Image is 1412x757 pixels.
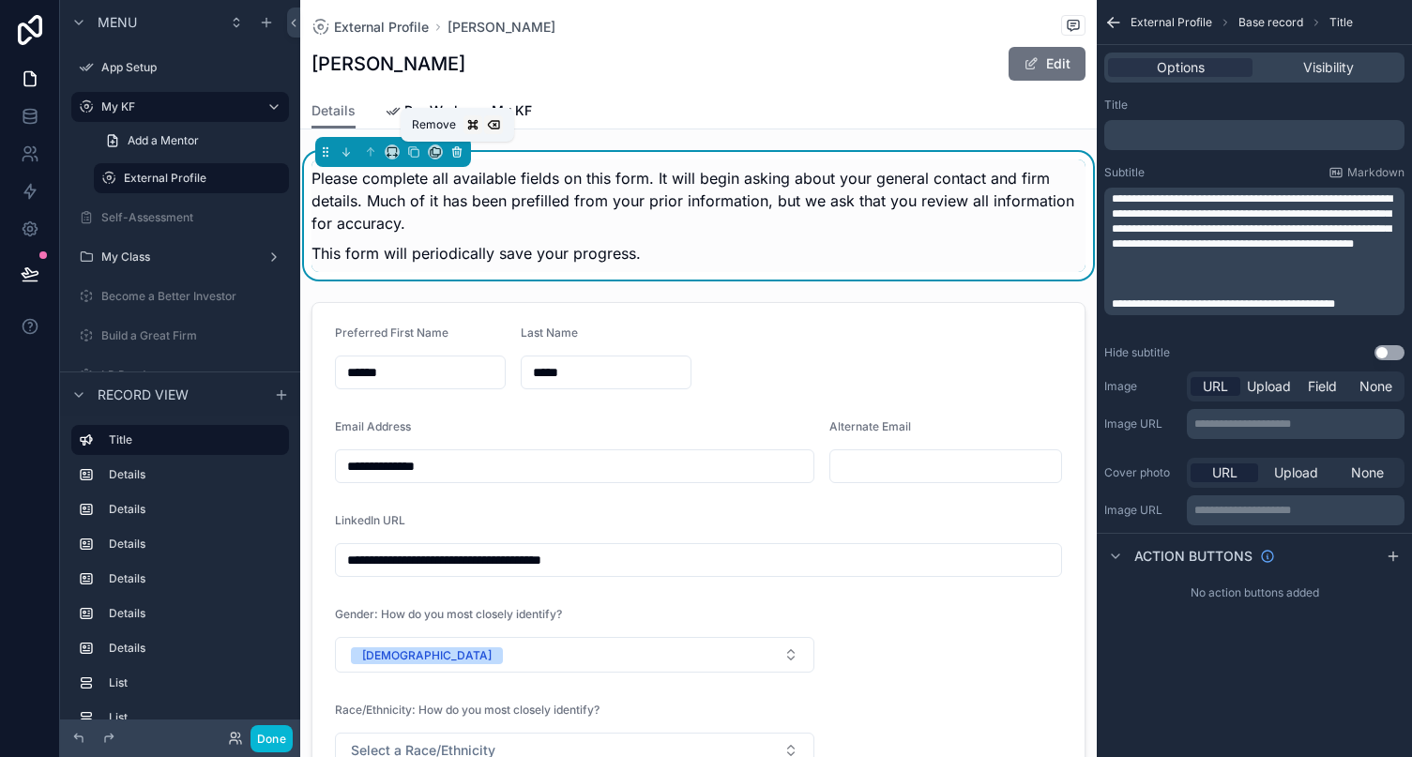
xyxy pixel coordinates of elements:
[404,101,462,120] span: Pre-Work
[71,360,289,390] a: LP Ready
[60,416,300,719] div: scrollable content
[71,321,289,351] a: Build a Great Firm
[101,289,285,304] label: Become a Better Investor
[311,51,465,77] h1: [PERSON_NAME]
[109,537,281,552] label: Details
[1247,377,1291,396] span: Upload
[1347,165,1404,180] span: Markdown
[109,641,281,656] label: Details
[1303,58,1354,77] span: Visibility
[101,368,285,383] label: LP Ready
[311,94,356,129] a: Details
[1104,98,1128,113] label: Title
[1097,578,1412,608] div: No action buttons added
[71,242,289,272] a: My Class
[311,242,1086,265] p: This form will periodically save your progress.
[1104,120,1404,150] div: scrollable content
[71,92,289,122] a: My KF
[109,467,281,482] label: Details
[1104,188,1404,315] div: scrollable content
[71,281,289,311] a: Become a Better Investor
[448,18,555,37] a: [PERSON_NAME]
[1104,503,1179,518] label: Image URL
[1274,463,1318,482] span: Upload
[1308,377,1337,396] span: Field
[1329,15,1353,30] span: Title
[311,18,429,37] a: External Profile
[1104,165,1145,180] label: Subtitle
[1104,345,1170,360] label: Hide subtitle
[128,133,199,148] span: Add a Mentor
[1359,377,1392,396] span: None
[1131,15,1212,30] span: External Profile
[386,94,462,131] a: Pre-Work
[1203,377,1228,396] span: URL
[71,53,289,83] a: App Setup
[311,167,1086,235] p: Please complete all available fields on this form. It will begin asking about your general contac...
[101,250,259,265] label: My Class
[101,99,251,114] label: My KF
[98,386,189,404] span: Record view
[101,328,285,343] label: Build a Great Firm
[109,606,281,621] label: Details
[1351,463,1384,482] span: None
[412,117,456,132] span: Remove
[1157,58,1205,77] span: Options
[1238,15,1303,30] span: Base record
[334,18,429,37] span: External Profile
[1187,495,1404,525] div: scrollable content
[94,163,289,193] a: External Profile
[124,171,278,186] label: External Profile
[492,94,532,131] a: My KF
[94,126,289,156] a: Add a Mentor
[1187,409,1404,439] div: scrollable content
[71,203,289,233] a: Self-Assessment
[492,101,532,120] span: My KF
[98,13,137,32] span: Menu
[109,432,274,447] label: Title
[1009,47,1086,81] button: Edit
[311,101,356,120] span: Details
[101,210,285,225] label: Self-Assessment
[1134,547,1253,566] span: Action buttons
[251,725,293,752] button: Done
[101,60,285,75] label: App Setup
[1328,165,1404,180] a: Markdown
[109,502,281,517] label: Details
[1104,416,1179,431] label: Image URL
[109,675,281,690] label: List
[109,710,281,725] label: List
[1212,463,1237,482] span: URL
[109,571,281,586] label: Details
[1104,379,1179,394] label: Image
[1104,465,1179,480] label: Cover photo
